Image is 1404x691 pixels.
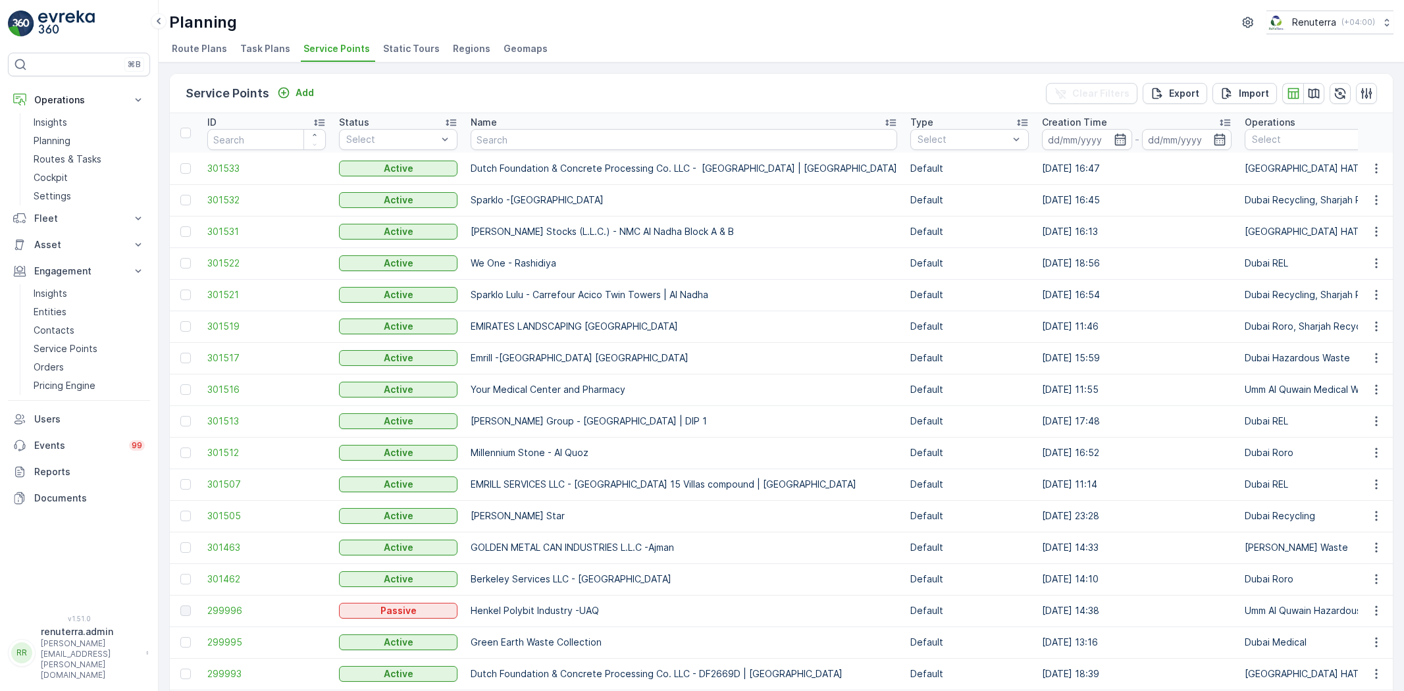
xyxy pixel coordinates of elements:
[339,603,457,619] button: Passive
[34,439,121,452] p: Events
[207,541,326,554] a: 301463
[471,162,897,175] p: Dutch Foundation & Concrete Processing Co. LLC - [GEOGRAPHIC_DATA] | [GEOGRAPHIC_DATA]
[1135,132,1139,147] p: -
[34,305,66,319] p: Entities
[180,479,191,490] div: Toggle Row Selected
[180,448,191,458] div: Toggle Row Selected
[471,573,897,586] p: Berkeley Services LLC - [GEOGRAPHIC_DATA]
[910,415,1029,428] p: Default
[471,257,897,270] p: We One - Rashidiya
[207,116,217,129] p: ID
[28,321,150,340] a: Contacts
[34,93,124,107] p: Operations
[471,116,497,129] p: Name
[471,446,897,459] p: Millennium Stone - Al Quoz
[910,383,1029,396] p: Default
[384,541,413,554] p: Active
[910,573,1029,586] p: Default
[38,11,95,37] img: logo_light-DOdMpM7g.png
[8,87,150,113] button: Operations
[1266,15,1287,30] img: Screenshot_2024-07-26_at_13.33.01.png
[207,257,326,270] a: 301522
[207,320,326,333] span: 301519
[339,476,457,492] button: Active
[346,133,437,146] p: Select
[180,637,191,648] div: Toggle Row Selected
[471,415,897,428] p: [PERSON_NAME] Group - [GEOGRAPHIC_DATA] | DIP 1
[186,84,269,103] p: Service Points
[1035,216,1238,247] td: [DATE] 16:13
[1169,87,1199,100] p: Export
[910,509,1029,523] p: Default
[8,432,150,459] a: Events99
[1239,87,1269,100] p: Import
[8,11,34,37] img: logo
[34,116,67,129] p: Insights
[453,42,490,55] span: Regions
[180,163,191,174] div: Toggle Row Selected
[339,571,457,587] button: Active
[1035,374,1238,405] td: [DATE] 11:55
[339,508,457,524] button: Active
[1143,83,1207,104] button: Export
[339,255,457,271] button: Active
[1035,658,1238,690] td: [DATE] 18:39
[28,113,150,132] a: Insights
[28,303,150,321] a: Entities
[34,212,124,225] p: Fleet
[1341,17,1375,28] p: ( +04:00 )
[272,85,319,101] button: Add
[296,86,314,99] p: Add
[339,116,369,129] p: Status
[34,265,124,278] p: Engagement
[169,12,237,33] p: Planning
[339,666,457,682] button: Active
[910,604,1029,617] p: Default
[180,226,191,237] div: Toggle Row Selected
[1292,16,1336,29] p: Renuterra
[384,509,413,523] p: Active
[384,383,413,396] p: Active
[132,440,142,451] p: 99
[471,636,897,649] p: Green Earth Waste Collection
[383,42,440,55] span: Static Tours
[28,340,150,358] a: Service Points
[1035,405,1238,437] td: [DATE] 17:48
[207,446,326,459] span: 301512
[1035,342,1238,374] td: [DATE] 15:59
[8,406,150,432] a: Users
[910,667,1029,680] p: Default
[207,162,326,175] span: 301533
[8,258,150,284] button: Engagement
[34,342,97,355] p: Service Points
[1035,311,1238,342] td: [DATE] 11:46
[180,353,191,363] div: Toggle Row Selected
[180,258,191,269] div: Toggle Row Selected
[8,205,150,232] button: Fleet
[1212,83,1277,104] button: Import
[34,238,124,251] p: Asset
[1035,437,1238,469] td: [DATE] 16:52
[34,465,145,478] p: Reports
[384,667,413,680] p: Active
[34,171,68,184] p: Cockpit
[34,413,145,426] p: Users
[180,605,191,616] div: Toggle Row Selected
[207,288,326,301] span: 301521
[207,415,326,428] a: 301513
[172,42,227,55] span: Route Plans
[1042,116,1107,129] p: Creation Time
[180,321,191,332] div: Toggle Row Selected
[1035,627,1238,658] td: [DATE] 13:16
[28,168,150,187] a: Cockpit
[471,225,897,238] p: [PERSON_NAME] Stocks (L.L.C.) - NMC Al Nadha Block A & B
[207,478,326,491] a: 301507
[339,224,457,240] button: Active
[207,604,326,617] a: 299996
[180,574,191,584] div: Toggle Row Selected
[180,195,191,205] div: Toggle Row Selected
[910,116,933,129] p: Type
[180,511,191,521] div: Toggle Row Selected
